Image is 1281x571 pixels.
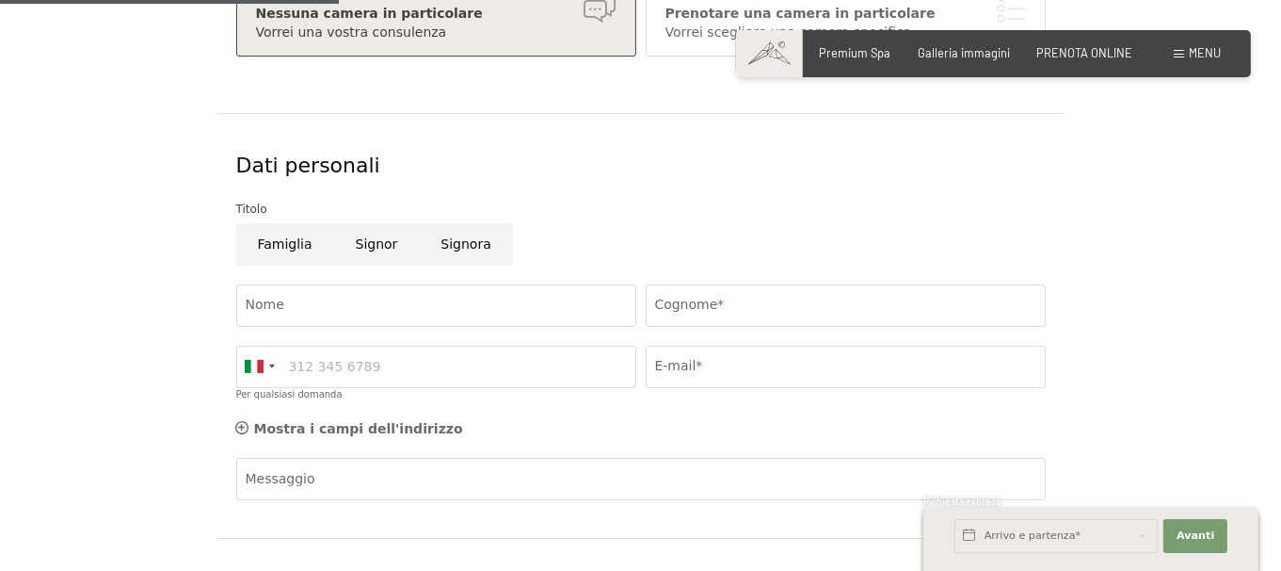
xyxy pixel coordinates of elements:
[665,24,1026,42] div: Vorrei scegliere una camera specifica
[1189,45,1221,60] span: Menu
[1163,519,1227,553] button: Avanti
[1177,529,1214,544] span: Avanti
[236,200,1046,219] div: Titolo
[923,496,1001,507] span: Richiesta express
[236,152,1046,181] div: Dati personali
[256,24,616,42] div: Vorrei una vostra consulenza
[236,346,636,388] input: 312 345 6789
[254,421,463,436] span: Mostra i campi dell'indirizzo
[665,5,1026,24] div: Prenotare una camera in particolare
[237,347,280,387] div: Italy (Italia): +39
[918,45,1010,60] a: Galleria immagini
[256,5,616,24] div: Nessuna camera in particolare
[820,45,891,60] a: Premium Spa
[1036,45,1132,60] a: PRENOTA ONLINE
[236,389,343,400] label: Per qualsiasi domanda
